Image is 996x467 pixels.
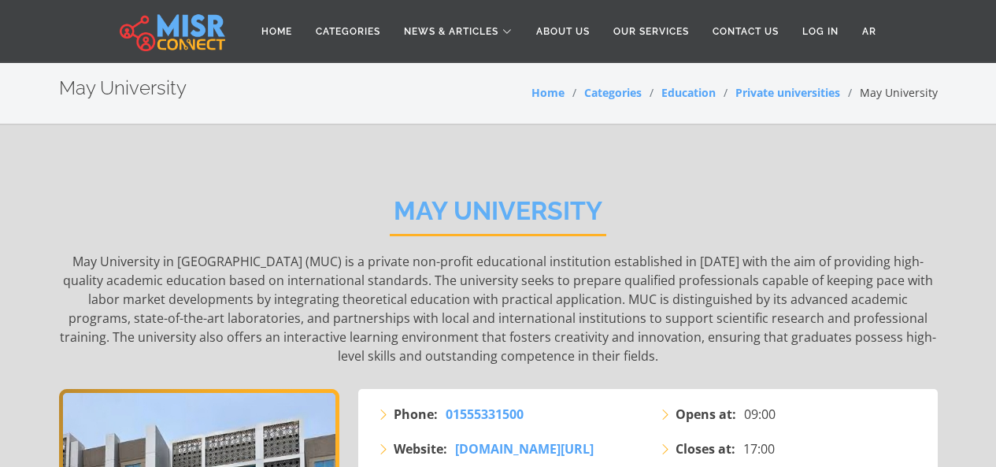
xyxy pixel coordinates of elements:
h2: May University [390,196,606,236]
a: Home [250,17,304,46]
li: May University [840,84,938,101]
h2: May University [59,77,187,100]
a: Education [661,85,716,100]
a: News & Articles [392,17,524,46]
a: Categories [304,17,392,46]
span: 09:00 [744,405,776,424]
a: Private universities [735,85,840,100]
a: Home [531,85,565,100]
a: 01555331500 [446,405,524,424]
span: 01555331500 [446,406,524,423]
a: Contact Us [701,17,791,46]
span: News & Articles [404,24,498,39]
img: main.misr_connect [120,12,225,51]
strong: Phone: [394,405,438,424]
strong: Website: [394,439,447,458]
strong: Closes at: [676,439,735,458]
p: May University in [GEOGRAPHIC_DATA] (MUC) is a private non-profit educational institution establi... [59,252,938,365]
a: Our Services [602,17,701,46]
a: AR [850,17,888,46]
a: [DOMAIN_NAME][URL] [455,439,594,458]
a: Categories [584,85,642,100]
span: 17:00 [743,439,775,458]
a: Log in [791,17,850,46]
a: About Us [524,17,602,46]
strong: Opens at: [676,405,736,424]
